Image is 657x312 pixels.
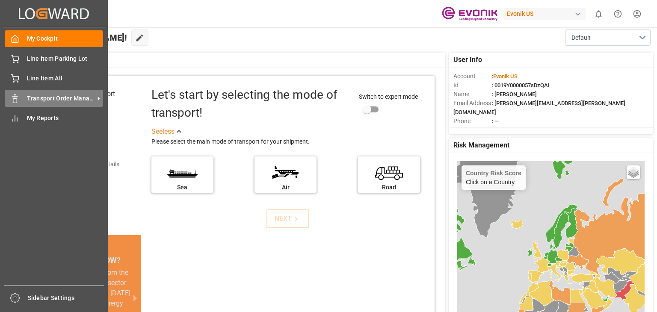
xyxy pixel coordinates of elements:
button: Evonik US [503,6,589,22]
span: Email Address [453,99,492,108]
span: Hello [PERSON_NAME]! [35,29,127,46]
span: Account Type [453,126,492,135]
div: Add shipping details [66,160,119,169]
span: Default [571,33,591,42]
div: Air [259,183,312,192]
div: Evonik US [503,8,586,20]
div: NEXT [275,214,301,224]
div: See less [151,127,175,137]
div: Please select the main mode of transport for your shipment. [151,137,429,147]
span: Line Item Parking Lot [27,54,104,63]
a: Line Item Parking Lot [5,50,103,67]
span: : — [492,118,499,124]
span: Sidebar Settings [28,294,104,303]
span: My Cockpit [27,34,104,43]
span: Account [453,72,492,81]
span: Evonik US [493,73,518,79]
div: Road [362,183,416,192]
a: Layers [627,165,640,179]
h4: Country Risk Score [466,170,521,177]
span: Phone [453,117,492,126]
div: Click on a Country [466,170,521,185]
span: Line Item All [27,74,104,83]
span: User Info [453,55,482,65]
span: My Reports [27,114,104,123]
span: : [PERSON_NAME] [492,91,537,97]
span: Switch to expert mode [359,93,418,100]
img: Evonik-brand-mark-Deep-Purple-RGB.jpeg_1700498283.jpeg [442,6,497,21]
button: NEXT [266,209,309,228]
a: My Reports [5,110,103,127]
button: Help Center [608,4,627,24]
span: Name [453,90,492,99]
a: Line Item All [5,70,103,87]
span: : Freight Forwarder [492,127,539,133]
span: Risk Management [453,140,509,150]
span: : 0019Y0000057sDzQAI [492,82,550,88]
div: Let's start by selecting the mode of transport! [151,86,351,122]
button: show 0 new notifications [589,4,608,24]
span: Transport Order Management [27,94,95,103]
button: open menu [565,29,651,46]
a: My Cockpit [5,30,103,47]
span: : [PERSON_NAME][EMAIL_ADDRESS][PERSON_NAME][DOMAIN_NAME] [453,100,625,115]
div: Sea [156,183,209,192]
span: Id [453,81,492,90]
span: : [492,73,518,79]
